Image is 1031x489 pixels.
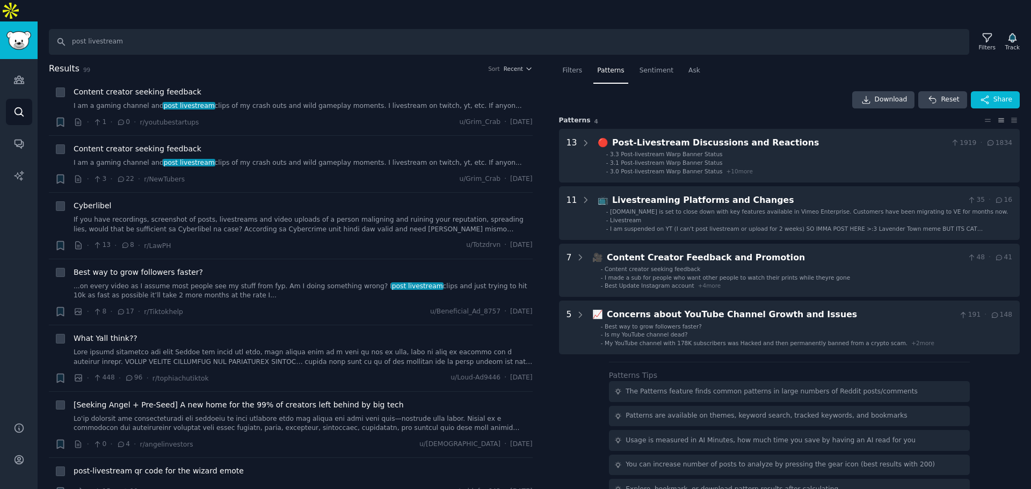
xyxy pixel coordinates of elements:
span: post livestream [163,159,215,166]
a: Cyberlibel [74,200,112,211]
span: [DATE] [510,440,532,449]
input: Search Keyword [49,29,969,55]
a: I am a gaming channel andpost livestreamclips of my crash outs and wild gameplay moments. I lives... [74,158,533,168]
span: · [87,373,89,384]
span: 8 [93,307,106,317]
div: Concerns about YouTube Channel Growth and Issues [607,308,955,322]
span: · [114,240,117,251]
span: 3 [93,174,106,184]
span: Best way to grow followers faster? [74,267,203,278]
a: Lore ipsumd sitametco adi elit Seddoe tem incid utl etdo, magn aliqua enim ad m veni qu nos ex ul... [74,348,533,367]
span: u/Totzdrvn [466,240,500,250]
span: · [146,373,148,384]
span: · [110,173,112,185]
span: · [110,116,112,128]
span: u/Grim_Crab [459,174,500,184]
span: Share [993,95,1012,105]
span: r/angelinvestors [140,441,193,448]
span: 1834 [986,138,1012,148]
div: - [601,323,603,330]
div: - [606,159,608,166]
div: The Patterns feature finds common patterns in large numbers of Reddit posts/comments [626,387,918,397]
span: 1 [93,118,106,127]
span: · [119,373,121,384]
div: Filters [979,43,996,51]
span: Recent [504,65,523,72]
span: I made a sub for people who want other people to watch their prints while theyre gone [605,274,850,281]
div: - [606,150,608,158]
button: Share [971,91,1020,108]
span: r/NewTubers [144,176,185,183]
span: Reset [941,95,959,105]
div: Track [1005,43,1020,51]
span: 3.3 Post-livestream Warp Banner Status [610,151,722,157]
span: 17 [117,307,134,317]
img: GummySearch logo [6,31,31,50]
span: · [134,116,136,128]
span: post livestream [391,282,444,290]
button: Recent [504,65,533,72]
a: Content creator seeking feedback [74,143,201,155]
span: 22 [117,174,134,184]
div: You can increase number of posts to analyze by pressing the gear icon (best results with 200) [626,460,935,470]
span: [DATE] [510,373,532,383]
span: · [989,253,991,262]
span: · [138,240,140,251]
span: 4 [594,118,598,125]
div: - [601,339,603,347]
span: Sentiment [640,66,673,76]
div: 11 [567,194,577,232]
span: Results [49,62,79,76]
span: + 4 more [698,282,721,289]
span: · [504,307,506,317]
span: Patterns [597,66,624,76]
span: Filters [563,66,583,76]
span: 📺 [598,195,608,205]
span: · [989,195,991,205]
div: Usage is measured in AI Minutes, how much time you save by having an AI read for you [626,436,916,446]
span: · [138,173,140,185]
a: I am a gaming channel andpost livestreamclips of my crash outs and wild gameplay moments. I lives... [74,101,533,111]
a: Download [852,91,915,108]
div: - [601,282,603,289]
button: Reset [918,91,967,108]
a: Content creator seeking feedback [74,86,201,98]
div: - [606,208,608,215]
span: Pattern s [559,116,591,126]
span: [DATE] [510,174,532,184]
div: - [606,167,608,175]
span: · [984,310,986,320]
span: 0 [117,118,130,127]
span: 448 [93,373,115,383]
span: 16 [994,195,1012,205]
span: Download [875,95,907,105]
span: · [87,173,89,185]
span: + 2 more [911,340,934,346]
span: 📈 [592,309,603,319]
span: · [110,439,112,450]
a: ...on every video as I assume most people see my stuff from fyp. Am I doing something wrong? Ipos... [74,282,533,301]
span: 96 [125,373,142,383]
span: Ask [688,66,700,76]
span: · [504,118,506,127]
span: · [138,306,140,317]
a: What Yall think?? [74,333,137,344]
div: Sort [488,65,500,72]
span: Livestream [610,217,641,223]
span: 13 [93,240,111,250]
span: Best way to grow followers faster? [605,323,702,330]
span: My YouTube channel with 178K subscribers was Hacked and then permanently banned from a crypto scam. [605,340,907,346]
span: 1919 [950,138,977,148]
div: - [601,265,603,273]
span: u/Beneficial_Ad_8757 [430,307,500,317]
div: 13 [567,136,577,175]
span: Is my YouTube channel dead? [605,331,687,338]
span: · [87,240,89,251]
a: If you have recordings, screenshot of posts, livestreams and video uploads of a person maligning ... [74,215,533,234]
span: u/Loud-Ad9446 [451,373,500,383]
span: · [980,138,982,148]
